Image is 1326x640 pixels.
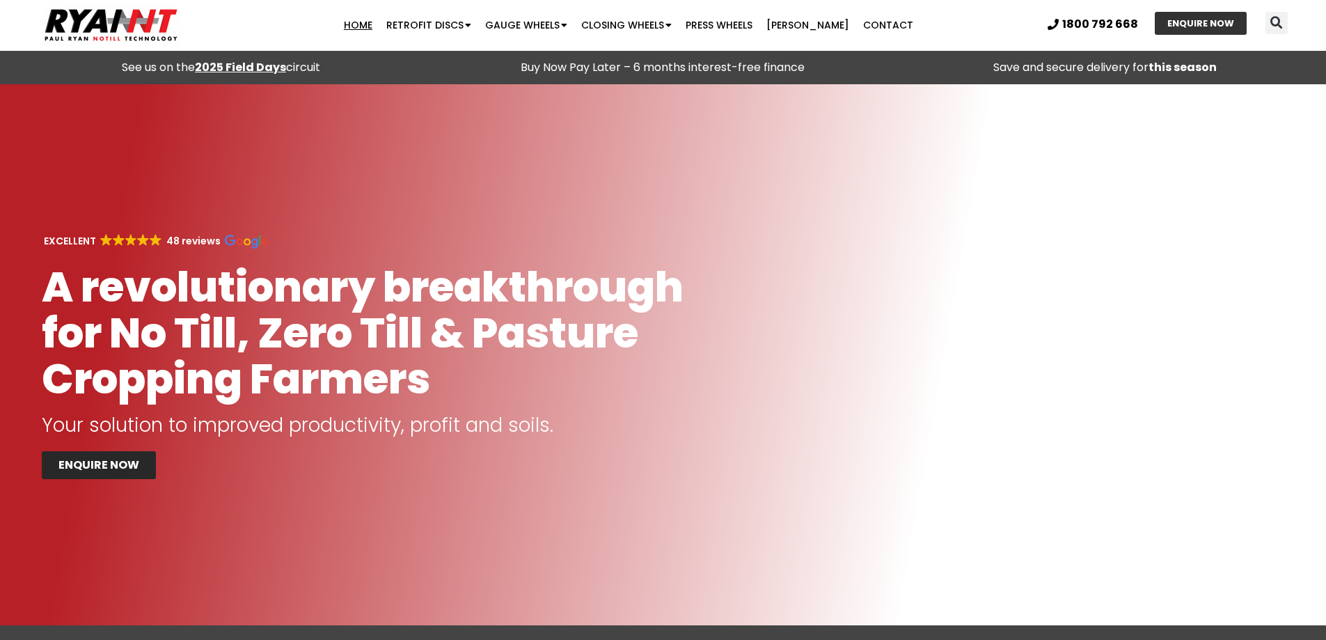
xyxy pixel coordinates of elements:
[679,11,759,39] a: Press Wheels
[42,264,725,402] h1: A revolutionary breakthrough for No Till, Zero Till & Pasture Cropping Farmers
[574,11,679,39] a: Closing Wheels
[449,58,877,77] p: Buy Now Pay Later – 6 months interest-free finance
[100,234,112,246] img: Google
[150,234,161,246] img: Google
[856,11,920,39] a: Contact
[337,11,379,39] a: Home
[1062,19,1138,30] span: 1800 792 668
[379,11,478,39] a: Retrofit Discs
[1265,12,1288,34] div: Search
[125,234,137,246] img: Google
[7,58,435,77] div: See us on the circuit
[759,11,856,39] a: [PERSON_NAME]
[44,234,96,248] strong: EXCELLENT
[225,235,268,249] img: Google
[42,451,156,479] a: ENQUIRE NOW
[478,11,574,39] a: Gauge Wheels
[42,412,553,439] span: Your solution to improved productivity, profit and soils.
[195,59,286,75] a: 2025 Field Days
[257,11,1000,39] nav: Menu
[137,234,149,246] img: Google
[1167,19,1234,28] span: ENQUIRE NOW
[1048,19,1138,30] a: 1800 792 668
[113,234,125,246] img: Google
[891,58,1319,77] p: Save and secure delivery for
[42,234,268,248] a: EXCELLENT GoogleGoogleGoogleGoogleGoogle 48 reviews Google
[42,3,181,47] img: Ryan NT logo
[1155,12,1247,35] a: ENQUIRE NOW
[1149,59,1217,75] strong: this season
[166,234,221,248] strong: 48 reviews
[58,460,139,471] span: ENQUIRE NOW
